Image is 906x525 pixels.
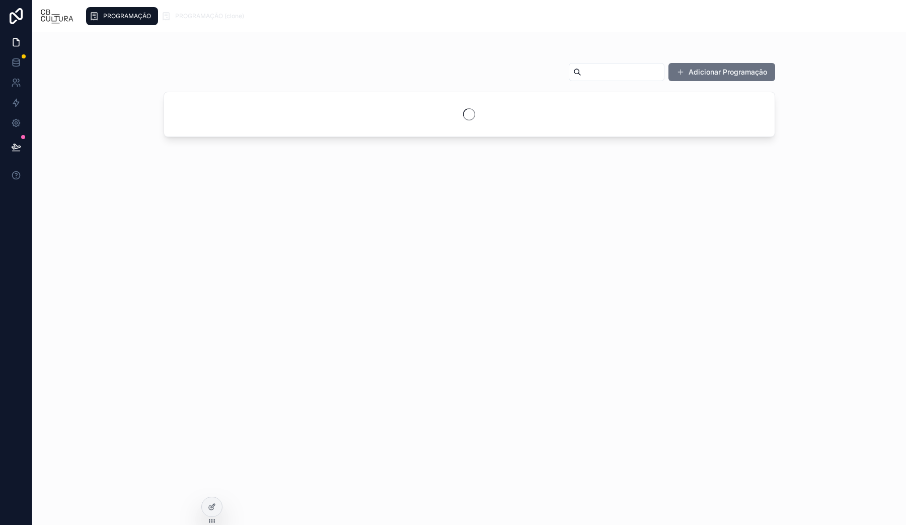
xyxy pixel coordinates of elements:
[82,5,898,27] div: scrollable content
[40,8,74,24] img: App logo
[86,7,158,25] a: PROGRAMAÇÃO
[175,12,244,20] span: PROGRAMAÇÃO (clone)
[158,7,251,25] a: PROGRAMAÇÃO (clone)
[103,12,151,20] span: PROGRAMAÇÃO
[668,63,775,81] button: Adicionar Programação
